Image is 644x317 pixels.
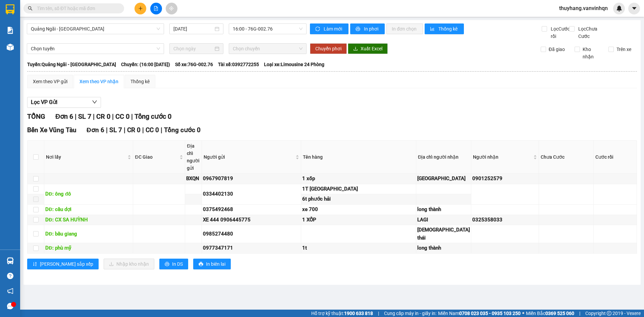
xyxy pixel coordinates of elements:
[616,5,622,11] img: icon-new-feature
[199,262,203,267] span: printer
[459,311,521,316] strong: 0708 023 035 - 0935 103 250
[417,216,470,224] div: LAGI
[96,112,110,120] span: CR 0
[206,260,225,268] span: In biên lai
[548,25,571,40] span: Lọc Cước rồi
[135,3,146,14] button: plus
[7,44,14,51] img: warehouse-icon
[186,175,201,183] div: BXQN
[31,98,57,106] span: Lọc VP Gửi
[344,311,373,316] strong: 1900 633 818
[324,25,343,33] span: Làm mới
[55,112,73,120] span: Đơn 6
[417,226,470,242] div: [DEMOGRAPHIC_DATA] thái
[175,61,213,68] span: Số xe: 76G-002.76
[526,310,574,317] span: Miền Bắc
[45,230,132,238] div: DĐ: bầu giang
[203,216,300,224] div: XE 444 0906445775
[218,61,259,68] span: Tài xế: 0392772255
[203,206,300,214] div: 0375492468
[27,97,101,108] button: Lọc VP Gửi
[576,25,610,40] span: Lọc Chưa Cước
[203,190,300,198] div: 0334402130
[580,46,603,60] span: Kho nhận
[7,273,13,279] span: question-circle
[614,46,634,53] span: Trên xe
[37,5,116,12] input: Tìm tên, số ĐT hoặc mã đơn
[142,126,144,134] span: |
[31,24,160,34] span: Quảng Ngãi - Vũng Tàu
[310,43,347,54] button: Chuyển phơi
[46,153,126,161] span: Nơi lấy
[302,175,415,183] div: 1 xốp
[75,112,76,120] span: |
[7,288,13,294] span: notification
[302,206,415,214] div: xe 700
[161,126,162,134] span: |
[522,312,524,315] span: ⚪️
[27,126,76,134] span: Bến Xe Vũng Tàu
[79,78,118,85] div: Xem theo VP nhận
[28,6,33,11] span: search
[165,262,169,267] span: printer
[78,112,91,120] span: SL 7
[311,310,373,317] span: Hỗ trợ kỹ thuật:
[7,257,14,264] img: warehouse-icon
[33,262,37,267] span: sort-ascending
[628,3,640,14] button: caret-down
[131,112,133,120] span: |
[378,310,379,317] span: |
[233,44,303,54] span: Chọn chuyến
[45,216,132,224] div: DĐ: CX SA HUỲNH
[545,311,574,316] strong: 0369 525 060
[109,126,122,134] span: SL 7
[204,153,294,161] span: Người gửi
[172,260,183,268] span: In DS
[546,46,568,53] span: Đã giao
[233,24,303,34] span: 16:00 - 76G-002.76
[40,260,93,268] span: [PERSON_NAME] sắp xếp
[121,61,170,68] span: Chuyến: (16:00 [DATE])
[631,5,637,11] span: caret-down
[203,230,300,238] div: 0985274480
[539,141,594,174] th: Chưa Cước
[106,126,108,134] span: |
[364,25,379,33] span: In phơi
[33,78,67,85] div: Xem theo VP gửi
[164,126,201,134] span: Tổng cước 0
[6,4,14,14] img: logo-vxr
[135,112,171,120] span: Tổng cước 0
[115,112,129,120] span: CC 0
[386,23,423,34] button: In đơn chọn
[93,112,95,120] span: |
[169,6,174,11] span: aim
[203,244,300,252] div: 0977347171
[438,310,521,317] span: Miền Nam
[27,112,45,120] span: TỔNG
[594,141,637,174] th: Cước rồi
[302,195,415,203] div: 6t phước hải
[7,27,14,34] img: solution-icon
[302,185,415,193] div: 1T [GEOGRAPHIC_DATA]
[45,244,132,252] div: DĐ: phù mỹ
[356,27,361,32] span: printer
[425,23,464,34] button: bar-chartThống kê
[92,99,97,105] span: down
[301,141,416,174] th: Tên hàng
[310,23,348,34] button: syncLàm mới
[87,126,104,134] span: Đơn 6
[159,259,188,269] button: printerIn DS
[417,175,470,183] div: [GEOGRAPHIC_DATA]
[607,311,611,316] span: copyright
[350,23,385,34] button: printerIn phơi
[430,27,436,32] span: bar-chart
[187,142,200,172] div: Địa chỉ người gửi
[348,43,388,54] button: downloadXuất Excel
[579,310,580,317] span: |
[438,25,459,33] span: Thống kê
[264,61,324,68] span: Loại xe: Limousine 24 Phòng
[302,216,415,224] div: 1 XỐP
[127,126,141,134] span: CR 0
[31,44,160,54] span: Chọn tuyến
[112,112,114,120] span: |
